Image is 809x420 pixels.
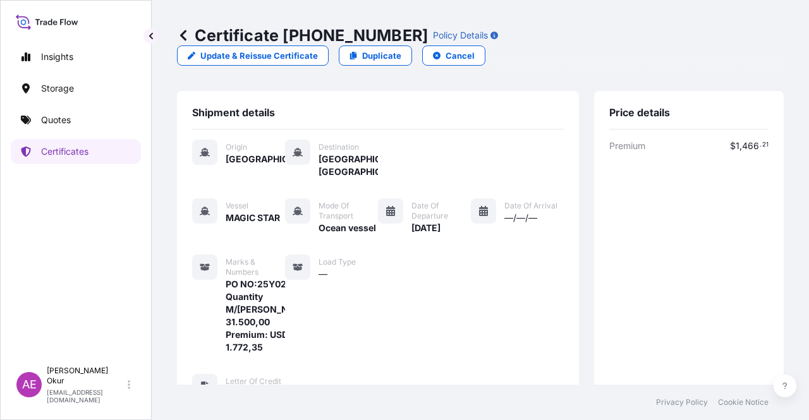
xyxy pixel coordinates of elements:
span: Marks & Numbers [226,257,285,277]
a: Quotes [11,107,141,133]
a: Certificates [11,139,141,164]
span: —/—/— [504,212,537,224]
span: Origin [226,142,247,152]
span: [DATE] [411,222,441,234]
a: Update & Reissue Certificate [177,45,329,66]
span: Load Type [319,257,356,267]
span: Premium [609,140,645,152]
a: Storage [11,76,141,101]
span: Mode of Transport [319,201,378,221]
span: Price details [609,106,670,119]
a: Privacy Policy [656,397,708,407]
span: , [739,141,742,150]
button: Cancel [422,45,485,66]
span: AE [22,378,37,391]
p: Policy Details [433,29,488,42]
span: $ [730,141,736,150]
span: Destination [319,142,359,152]
span: 1 [736,141,739,150]
span: 466 [742,141,759,150]
p: Storage [41,82,74,95]
span: Ocean vessel [319,222,376,234]
a: Cookie Notice [718,397,769,407]
span: [GEOGRAPHIC_DATA], [GEOGRAPHIC_DATA] [319,153,378,178]
span: Date of Departure [411,201,471,221]
p: Cancel [446,49,475,62]
p: Certificates [41,145,88,158]
p: Certificate [PHONE_NUMBER] [177,25,428,45]
p: Update & Reissue Certificate [200,49,318,62]
p: Insights [41,51,73,63]
p: [EMAIL_ADDRESS][DOMAIN_NAME] [47,388,125,404]
p: Quotes [41,114,71,126]
span: Letter of Credit [226,376,281,387]
span: — [319,268,327,280]
span: Shipment details [192,106,275,119]
span: 21 [762,143,769,147]
span: PO NO:25Y0222900 Quantity M/[PERSON_NAME]: 31.500,00 Premium: USD 1.772,35 [226,278,285,354]
p: [PERSON_NAME] Okur [47,366,125,386]
span: MAGIC STAR [226,212,280,224]
span: Date of Arrival [504,201,557,211]
span: . [760,143,762,147]
span: [GEOGRAPHIC_DATA] [226,153,285,165]
a: Insights [11,44,141,69]
a: Duplicate [339,45,412,66]
p: Duplicate [362,49,401,62]
span: Vessel [226,201,248,211]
